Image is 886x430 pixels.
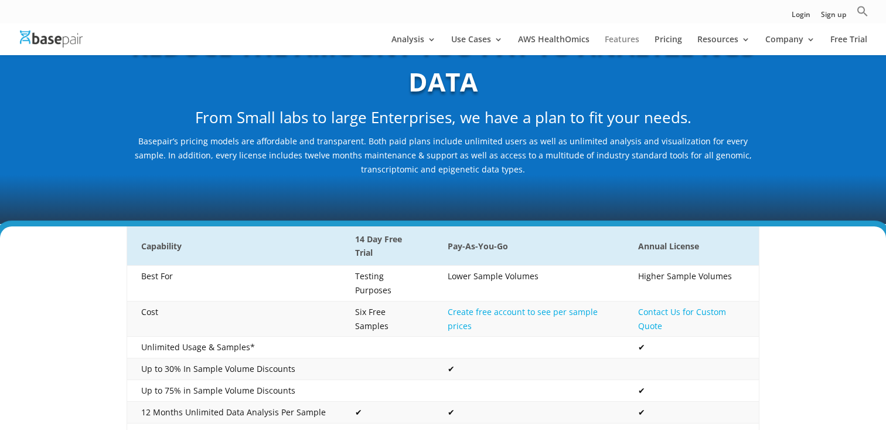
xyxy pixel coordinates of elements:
[20,31,83,48] img: Basepair
[624,226,759,266] th: Annual License
[131,26,755,99] b: REDUCE THE AMOUNT YOU PAY TO ANALYZE NGS DATA
[792,11,810,23] a: Login
[830,35,867,55] a: Free Trial
[821,11,846,23] a: Sign up
[341,266,434,302] td: Testing Purposes
[638,306,726,331] a: Contact Us for Custom Quote
[127,337,342,358] td: Unlimited Usage & Samples*
[765,35,815,55] a: Company
[434,401,624,423] td: ✔
[135,136,752,175] span: Basepair’s pricing models are affordable and transparent. Both paid plans include unlimited users...
[827,371,872,416] iframe: Drift Widget Chat Controller
[857,5,868,17] svg: Search
[624,401,759,423] td: ✔
[448,306,598,331] a: Create free account to see per sample prices
[645,174,879,378] iframe: Drift Widget Chat Window
[624,337,759,358] td: ✔
[127,107,759,135] h2: From Small labs to large Enterprises, we have a plan to fit your needs.
[434,266,624,302] td: Lower Sample Volumes
[127,358,342,380] td: Up to 30% In Sample Volume Discounts
[605,35,639,55] a: Features
[127,401,342,423] td: 12 Months Unlimited Data Analysis Per Sample
[451,35,503,55] a: Use Cases
[127,301,342,337] td: Cost
[391,35,436,55] a: Analysis
[127,226,342,266] th: Capability
[341,301,434,337] td: Six Free Samples
[434,358,624,380] td: ✔
[434,226,624,266] th: Pay-As-You-Go
[127,380,342,402] td: Up to 75% in Sample Volume Discounts
[857,5,868,23] a: Search Icon Link
[341,401,434,423] td: ✔
[697,35,750,55] a: Resources
[341,226,434,266] th: 14 Day Free Trial
[127,266,342,302] td: Best For
[655,35,682,55] a: Pricing
[518,35,589,55] a: AWS HealthOmics
[624,266,759,302] td: Higher Sample Volumes
[624,380,759,402] td: ✔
